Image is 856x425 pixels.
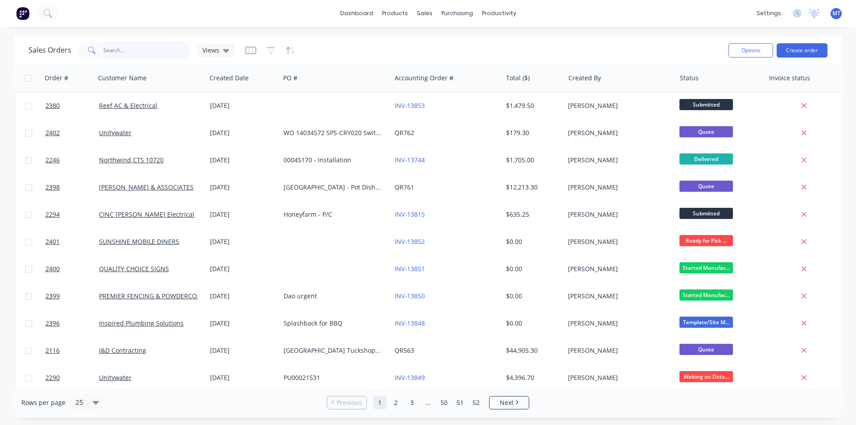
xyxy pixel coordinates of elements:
div: settings [752,7,786,20]
a: 2402 [45,120,99,146]
a: INV-13850 [395,292,425,300]
div: [DATE] [210,183,276,192]
span: Quote [679,181,733,192]
a: 2294 [45,201,99,228]
button: Options [728,43,773,58]
input: Search... [103,41,190,59]
h1: Sales Orders [29,46,71,54]
div: [PERSON_NAME] [568,264,667,273]
a: 2290 [45,364,99,391]
div: Created By [568,74,601,83]
div: productivity [477,7,521,20]
div: $0.00 [506,237,558,246]
a: INV-13852 [395,237,425,246]
div: Status [680,74,699,83]
a: dashboard [336,7,378,20]
div: PO # [283,74,297,83]
div: [PERSON_NAME] [568,210,667,219]
a: 2401 [45,228,99,255]
span: 2294 [45,210,60,219]
div: $1,479.50 [506,101,558,110]
span: Previous [337,398,362,407]
span: 2402 [45,128,60,137]
a: 2246 [45,147,99,173]
button: Create order [777,43,827,58]
div: [DATE] [210,346,276,355]
a: 2398 [45,174,99,201]
a: Page 50 [437,396,451,409]
a: Page 1 is your current page [373,396,387,409]
a: 2380 [45,92,99,119]
a: Unitywater [99,128,132,137]
div: [DATE] [210,373,276,382]
span: 2290 [45,373,60,382]
div: [DATE] [210,156,276,165]
a: QR762 [395,128,414,137]
a: Previous page [327,398,366,407]
a: J&D Contracting [99,346,146,355]
div: $635.25 [506,210,558,219]
div: products [378,7,412,20]
div: [DATE] [210,128,276,137]
a: 2399 [45,283,99,309]
span: Quote [679,126,733,137]
div: [PERSON_NAME] [568,319,667,328]
div: $1,705.00 [506,156,558,165]
div: $0.00 [506,292,558,301]
a: SUNSHINE MOBILE DINERS [99,237,179,246]
a: CINC [PERSON_NAME] Electrical [99,210,194,219]
div: [PERSON_NAME] [568,373,667,382]
div: $0.00 [506,264,558,273]
div: $44,905.30 [506,346,558,355]
div: [DATE] [210,101,276,110]
div: [PERSON_NAME] [568,346,667,355]
span: Delivered [679,153,733,165]
div: [PERSON_NAME] [568,292,667,301]
span: Rows per page [21,398,66,407]
div: [PERSON_NAME] [568,183,667,192]
a: Page 2 [389,396,403,409]
div: Customer Name [98,74,147,83]
div: WO 14034572 SPS-CRY020 Switchboard Install Aluminum plate in SWBD [284,128,383,137]
span: 2380 [45,101,60,110]
a: QR563 [395,346,414,355]
div: Total ($) [506,74,530,83]
span: MT [832,9,840,17]
a: 2396 [45,310,99,337]
span: 2400 [45,264,60,273]
a: Next page [490,398,529,407]
span: Views [202,45,219,55]
div: $0.00 [506,319,558,328]
span: Submitted [679,208,733,219]
a: INV-13848 [395,319,425,327]
a: INV-13815 [395,210,425,219]
div: Order # [45,74,68,83]
a: 2116 [45,337,99,364]
div: [PERSON_NAME] [568,156,667,165]
div: [DATE] [210,264,276,273]
span: 2246 [45,156,60,165]
span: Waiting on Deta... [679,371,733,382]
div: Accounting Order # [395,74,453,83]
span: 2398 [45,183,60,192]
div: Invoice status [769,74,810,83]
div: [PERSON_NAME] [568,101,667,110]
div: sales [412,7,437,20]
div: [DATE] [210,210,276,219]
a: Jump forward [421,396,435,409]
a: 2400 [45,256,99,282]
ul: Pagination [323,396,533,409]
span: 2399 [45,292,60,301]
a: QUALITY CHOICE SIGNS [99,264,169,273]
div: [DATE] [210,237,276,246]
span: Next [500,398,514,407]
a: QR761 [395,183,414,191]
span: Ready for Pick ... [679,235,733,246]
a: PREMIER FENCING & POWDERCOATING [99,292,215,300]
div: purchasing [437,7,477,20]
div: [PERSON_NAME] [568,237,667,246]
div: Created Date [210,74,249,83]
a: Northwind CTS 10720 [99,156,164,164]
span: 2116 [45,346,60,355]
div: Splashback for BBQ [284,319,383,328]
